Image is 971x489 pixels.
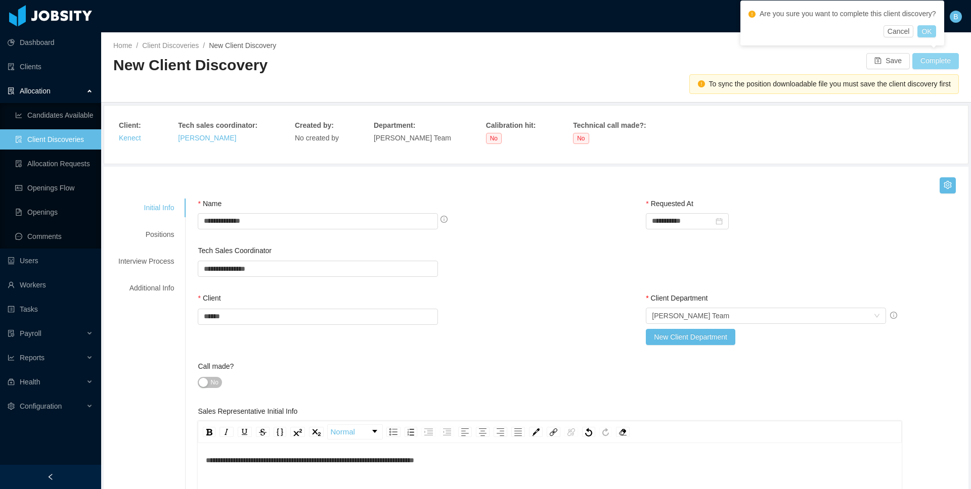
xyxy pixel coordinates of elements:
i: icon: exclamation-circle [748,11,756,18]
span: info-circle [890,312,897,319]
div: Undo [582,427,595,437]
i: icon: solution [8,87,15,94]
i: icon: calendar [716,218,723,225]
a: Block Type [328,425,382,439]
span: [PERSON_NAME] Team [374,134,451,142]
label: Sales Representative Initial Info [198,407,297,415]
a: [PERSON_NAME] [178,134,236,142]
strong: Department : [374,121,415,129]
div: Center [476,427,490,437]
div: rdw-textalign-control [456,424,527,439]
span: Payroll [20,329,41,337]
i: icon: setting [8,403,15,410]
a: Kenect [119,134,141,142]
span: New Client Discovery [209,41,276,50]
span: B [953,11,958,23]
a: icon: file-doneAllocation Requests [15,154,93,174]
div: Dan LaRiviere Team [652,308,729,323]
a: icon: robotUsers [8,251,93,271]
label: Requested At [646,200,693,208]
a: Home [113,41,132,50]
div: rdw-list-control [384,424,456,439]
span: No created by [295,134,339,142]
div: Unlink [564,427,578,437]
div: Interview Process [106,252,186,271]
div: Outdent [440,427,454,437]
div: Indent [421,427,436,437]
div: Remove [616,427,630,437]
div: Link [547,427,560,437]
i: icon: exclamation-circle [698,80,705,87]
a: icon: pie-chartDashboard [8,32,93,53]
span: Normal [330,426,355,438]
button: New Client Department [646,329,735,345]
a: icon: userWorkers [8,275,93,295]
button: icon: setting [940,177,956,193]
span: Health [20,378,40,386]
div: Positions [106,225,186,244]
span: New Client Discovery [113,57,268,73]
div: rdw-remove-control [614,424,632,439]
i: icon: line-chart [8,354,15,361]
label: Tech Sales Coordinator [198,247,272,255]
span: Client Department [651,294,708,302]
div: Ordered [405,427,417,437]
span: / [203,41,205,50]
button: Call made? [198,377,222,388]
span: Configuration [20,402,62,410]
span: Reports [20,354,45,362]
div: Right [494,427,507,437]
strong: Client : [119,121,141,129]
div: Bold [203,427,215,437]
span: No [573,133,589,144]
a: icon: line-chartCandidates Available [15,105,93,125]
strong: Technical call made? : [573,121,646,129]
span: No [210,377,218,387]
a: Client Discoveries [142,41,199,50]
button: Complete [912,53,959,69]
a: icon: file-textOpenings [15,202,93,222]
span: info-circle [440,216,448,223]
div: Subscript [309,427,324,437]
div: Justify [511,427,525,437]
button: OK [917,25,936,37]
input: Name [198,213,438,229]
div: rdw-toolbar [198,421,902,443]
div: Italic [219,427,234,437]
label: Client [198,294,220,302]
strong: Tech sales coordinator : [178,121,257,129]
div: rdw-inline-control [201,424,326,439]
strong: Created by : [295,121,334,129]
label: Call made? [198,362,234,370]
div: rdw-dropdown [327,424,383,439]
div: Redo [599,427,612,437]
div: Underline [238,427,252,437]
div: rdw-block-control [326,424,384,439]
a: icon: file-searchClient Discoveries [15,129,93,150]
a: icon: auditClients [8,57,93,77]
span: No [486,133,502,144]
label: Name [198,200,222,208]
div: rdw-history-control [580,424,614,439]
i: icon: file-protect [8,330,15,337]
a: icon: idcardOpenings Flow [15,178,93,198]
div: Additional Info [106,279,186,298]
div: Are you sure you want to complete this client discovery? [748,9,936,19]
button: icon: saveSave [866,53,910,69]
div: Monospace [274,427,286,437]
strong: Calibration hit : [486,121,536,129]
div: rdw-link-control [545,424,580,439]
div: Superscript [290,427,305,437]
a: icon: profileTasks [8,299,93,319]
div: Left [458,427,472,437]
i: icon: medicine-box [8,378,15,385]
a: icon: messageComments [15,226,93,247]
span: To sync the position downloadable file you must save the client discovery first [709,80,951,88]
div: Initial Info [106,199,186,217]
span: / [136,41,138,50]
div: Strikethrough [256,427,270,437]
button: Cancel [884,25,914,37]
div: Unordered [386,427,401,437]
span: Allocation [20,87,51,95]
div: rdw-color-picker [527,424,545,439]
